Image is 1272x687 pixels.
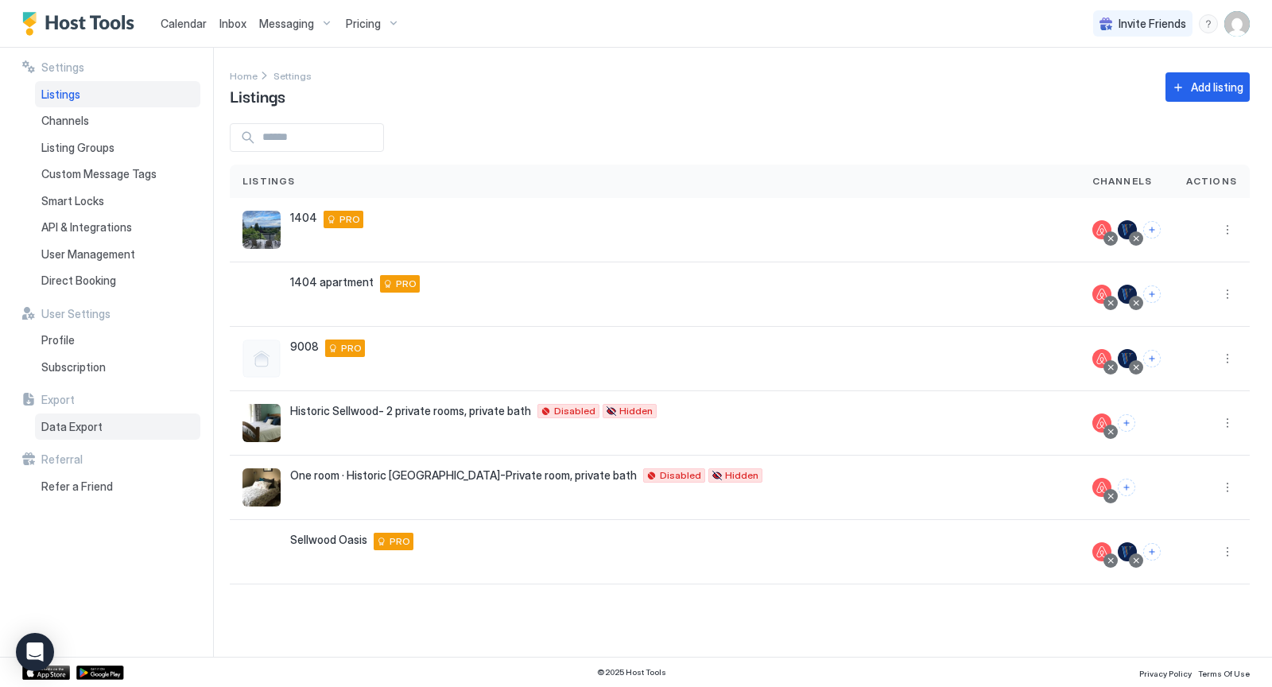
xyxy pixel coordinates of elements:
[1198,669,1250,678] span: Terms Of Use
[290,533,367,547] span: Sellwood Oasis
[41,274,116,288] span: Direct Booking
[339,212,360,227] span: PRO
[41,307,111,321] span: User Settings
[290,404,531,418] span: Historic Sellwood- 2 private rooms, private bath
[161,15,207,32] a: Calendar
[1218,542,1237,561] button: More options
[1118,479,1135,496] button: Connect channels
[35,188,200,215] a: Smart Locks
[230,83,285,107] span: Listings
[390,534,410,549] span: PRO
[259,17,314,31] span: Messaging
[1199,14,1218,33] div: menu
[22,666,70,680] a: App Store
[35,107,200,134] a: Channels
[1143,350,1161,367] button: Connect channels
[1139,664,1192,681] a: Privacy Policy
[1218,413,1237,433] button: More options
[41,194,104,208] span: Smart Locks
[41,247,135,262] span: User Management
[1218,542,1237,561] div: menu
[35,413,200,441] a: Data Export
[242,275,281,313] div: listing image
[219,15,246,32] a: Inbox
[1218,349,1237,368] div: menu
[1143,285,1161,303] button: Connect channels
[242,468,281,507] div: listing image
[41,452,83,467] span: Referral
[290,340,319,354] span: 9008
[341,341,362,355] span: PRO
[1118,414,1135,432] button: Connect channels
[41,60,84,75] span: Settings
[41,333,75,347] span: Profile
[41,167,157,181] span: Custom Message Tags
[290,468,637,483] span: One room · Historic [GEOGRAPHIC_DATA]-Private room, private bath
[35,161,200,188] a: Custom Message Tags
[161,17,207,30] span: Calendar
[219,17,246,30] span: Inbox
[22,12,142,36] a: Host Tools Logo
[242,533,281,571] div: listing image
[35,214,200,241] a: API & Integrations
[35,327,200,354] a: Profile
[1218,220,1237,239] div: menu
[1139,669,1192,678] span: Privacy Policy
[35,81,200,108] a: Listings
[346,17,381,31] span: Pricing
[41,141,114,155] span: Listing Groups
[230,70,258,82] span: Home
[41,360,106,375] span: Subscription
[273,70,312,82] span: Settings
[1218,478,1237,497] button: More options
[1224,11,1250,37] div: User profile
[1092,174,1153,188] span: Channels
[242,174,296,188] span: Listings
[1218,478,1237,497] div: menu
[16,633,54,671] div: Open Intercom Messenger
[1218,285,1237,304] div: menu
[1143,221,1161,239] button: Connect channels
[1198,664,1250,681] a: Terms Of Use
[35,473,200,500] a: Refer a Friend
[41,420,103,434] span: Data Export
[1218,220,1237,239] button: More options
[230,67,258,83] a: Home
[41,114,89,128] span: Channels
[230,67,258,83] div: Breadcrumb
[35,241,200,268] a: User Management
[35,134,200,161] a: Listing Groups
[597,667,666,677] span: © 2025 Host Tools
[76,666,124,680] a: Google Play Store
[256,124,383,151] input: Input Field
[1119,17,1186,31] span: Invite Friends
[41,220,132,235] span: API & Integrations
[290,211,317,225] span: 1404
[273,67,312,83] div: Breadcrumb
[273,67,312,83] a: Settings
[41,479,113,494] span: Refer a Friend
[1143,543,1161,561] button: Connect channels
[1186,174,1237,188] span: Actions
[1191,79,1243,95] div: Add listing
[1218,349,1237,368] button: More options
[1165,72,1250,102] button: Add listing
[1218,413,1237,433] div: menu
[35,267,200,294] a: Direct Booking
[242,211,281,249] div: listing image
[35,354,200,381] a: Subscription
[290,275,374,289] span: 1404 apartment
[41,393,75,407] span: Export
[396,277,417,291] span: PRO
[41,87,80,102] span: Listings
[1218,285,1237,304] button: More options
[242,404,281,442] div: listing image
